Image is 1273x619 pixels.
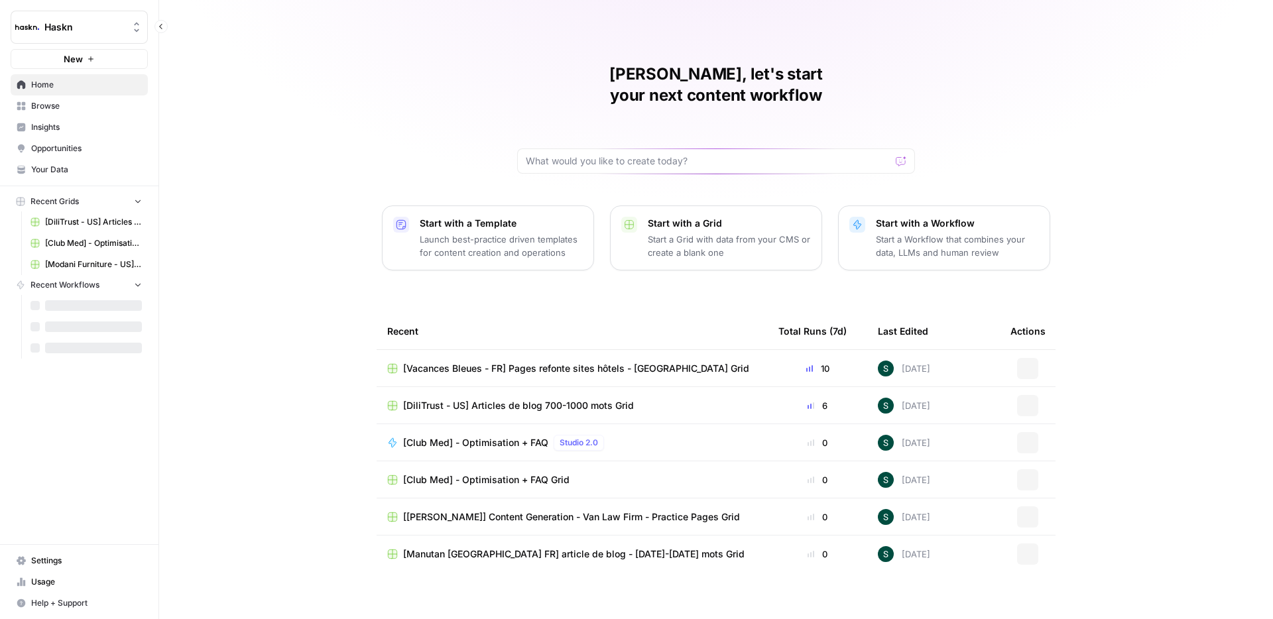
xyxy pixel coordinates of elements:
span: Studio 2.0 [560,437,598,449]
div: [DATE] [878,361,930,376]
a: [Manutan [GEOGRAPHIC_DATA] FR] article de blog - [DATE]-[DATE] mots Grid [387,547,757,561]
div: Recent [387,313,757,349]
a: [Vacances Bleues - FR] Pages refonte sites hôtels - [GEOGRAPHIC_DATA] Grid [387,362,757,375]
button: Start with a TemplateLaunch best-practice driven templates for content creation and operations [382,205,594,270]
button: New [11,49,148,69]
div: Total Runs (7d) [778,313,847,349]
span: [DiliTrust - US] Articles de blog 700-1000 mots Grid [403,399,634,412]
a: [DiliTrust - US] Articles de blog 700-1000 mots Grid [387,399,757,412]
input: What would you like to create today? [526,154,890,168]
a: Home [11,74,148,95]
span: [DiliTrust - US] Articles de blog 700-1000 mots Grid [45,216,142,228]
img: 1zy2mh8b6ibtdktd6l3x6modsp44 [878,398,894,414]
button: Recent Grids [11,192,148,211]
p: Start with a Template [420,217,583,230]
div: [DATE] [878,546,930,562]
img: 1zy2mh8b6ibtdktd6l3x6modsp44 [878,546,894,562]
a: [Modani Furniture - US] Pages catégories - 500-1000 mots Grid [25,254,148,275]
div: Actions [1010,313,1046,349]
span: [Vacances Bleues - FR] Pages refonte sites hôtels - [GEOGRAPHIC_DATA] Grid [403,362,749,375]
a: Your Data [11,159,148,180]
div: [DATE] [878,435,930,451]
div: 0 [778,436,857,449]
p: Start with a Workflow [876,217,1039,230]
a: [DiliTrust - US] Articles de blog 700-1000 mots Grid [25,211,148,233]
span: [[PERSON_NAME]] Content Generation - Van Law Firm - Practice Pages Grid [403,510,740,524]
button: Start with a GridStart a Grid with data from your CMS or create a blank one [610,205,822,270]
div: 10 [778,362,857,375]
p: Start a Workflow that combines your data, LLMs and human review [876,233,1039,259]
div: 6 [778,399,857,412]
span: Recent Grids [30,196,79,207]
p: Launch best-practice driven templates for content creation and operations [420,233,583,259]
button: Start with a WorkflowStart a Workflow that combines your data, LLMs and human review [838,205,1050,270]
button: Workspace: Haskn [11,11,148,44]
a: [Club Med] - Optimisation + FAQ Grid [387,473,757,486]
span: Opportunities [31,142,142,154]
div: [DATE] [878,472,930,488]
span: New [64,52,83,66]
p: Start with a Grid [648,217,811,230]
a: Settings [11,550,148,571]
img: 1zy2mh8b6ibtdktd6l3x6modsp44 [878,361,894,376]
img: 1zy2mh8b6ibtdktd6l3x6modsp44 [878,509,894,525]
img: Haskn Logo [15,15,39,39]
div: [DATE] [878,398,930,414]
img: 1zy2mh8b6ibtdktd6l3x6modsp44 [878,435,894,451]
div: [DATE] [878,509,930,525]
div: 0 [778,473,857,486]
a: [Club Med] - Optimisation + FAQ Grid [25,233,148,254]
span: Recent Workflows [30,279,99,291]
h1: [PERSON_NAME], let's start your next content workflow [517,64,915,106]
span: Haskn [44,21,125,34]
button: Help + Support [11,592,148,614]
a: Usage [11,571,148,592]
span: Help + Support [31,597,142,609]
img: 1zy2mh8b6ibtdktd6l3x6modsp44 [878,472,894,488]
a: [Club Med] - Optimisation + FAQStudio 2.0 [387,435,757,451]
span: [Manutan [GEOGRAPHIC_DATA] FR] article de blog - [DATE]-[DATE] mots Grid [403,547,745,561]
p: Start a Grid with data from your CMS or create a blank one [648,233,811,259]
div: Last Edited [878,313,928,349]
span: [Club Med] - Optimisation + FAQ [403,436,548,449]
span: Usage [31,576,142,588]
a: Browse [11,95,148,117]
a: [[PERSON_NAME]] Content Generation - Van Law Firm - Practice Pages Grid [387,510,757,524]
a: Insights [11,117,148,138]
div: 0 [778,547,857,561]
button: Recent Workflows [11,275,148,295]
span: Your Data [31,164,142,176]
a: Opportunities [11,138,148,159]
span: Settings [31,555,142,567]
span: [Modani Furniture - US] Pages catégories - 500-1000 mots Grid [45,258,142,270]
span: Insights [31,121,142,133]
span: [Club Med] - Optimisation + FAQ Grid [403,473,570,486]
span: Home [31,79,142,91]
span: [Club Med] - Optimisation + FAQ Grid [45,237,142,249]
span: Browse [31,100,142,112]
div: 0 [778,510,857,524]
